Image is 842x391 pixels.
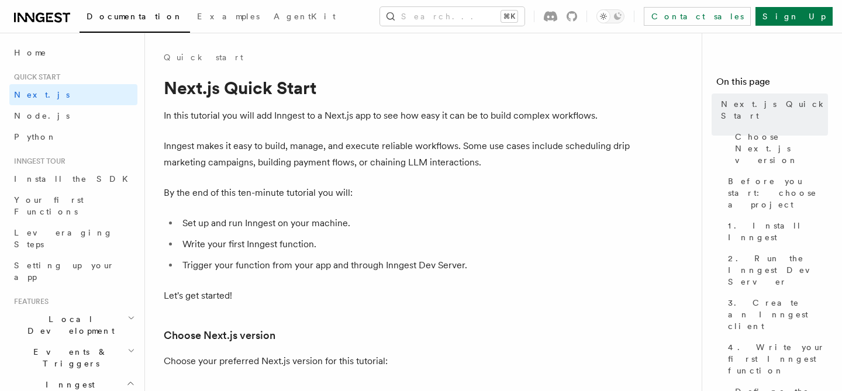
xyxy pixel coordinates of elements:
span: AgentKit [274,12,336,21]
span: Inngest tour [9,157,65,166]
a: Install the SDK [9,168,137,189]
span: Next.js Quick Start [721,98,828,122]
a: Documentation [80,4,190,33]
a: Your first Functions [9,189,137,222]
a: AgentKit [267,4,343,32]
span: Examples [197,12,260,21]
span: 4. Write your first Inngest function [728,341,828,376]
span: Node.js [14,111,70,120]
a: Quick start [164,51,243,63]
span: 1. Install Inngest [728,220,828,243]
span: 2. Run the Inngest Dev Server [728,252,828,288]
a: Node.js [9,105,137,126]
a: Python [9,126,137,147]
a: 4. Write your first Inngest function [723,337,828,381]
p: By the end of this ten-minute tutorial you will: [164,185,631,201]
span: Next.js [14,90,70,99]
a: Choose Next.js version [730,126,828,171]
span: Local Development [9,313,127,337]
a: Next.js [9,84,137,105]
a: 3. Create an Inngest client [723,292,828,337]
button: Events & Triggers [9,341,137,374]
a: Sign Up [755,7,833,26]
span: 3. Create an Inngest client [728,297,828,332]
li: Trigger your function from your app and through Inngest Dev Server. [179,257,631,274]
span: Documentation [87,12,183,21]
a: 1. Install Inngest [723,215,828,248]
button: Local Development [9,309,137,341]
span: Quick start [9,72,60,82]
span: Install the SDK [14,174,135,184]
span: Leveraging Steps [14,228,113,249]
span: Features [9,297,49,306]
a: Choose Next.js version [164,327,275,344]
a: Next.js Quick Start [716,94,828,126]
span: Events & Triggers [9,346,127,369]
h1: Next.js Quick Start [164,77,631,98]
a: Before you start: choose a project [723,171,828,215]
a: 2. Run the Inngest Dev Server [723,248,828,292]
span: Your first Functions [14,195,84,216]
a: Setting up your app [9,255,137,288]
p: Let's get started! [164,288,631,304]
p: Inngest makes it easy to build, manage, and execute reliable workflows. Some use cases include sc... [164,138,631,171]
span: Home [14,47,47,58]
a: Contact sales [644,7,751,26]
a: Leveraging Steps [9,222,137,255]
p: Choose your preferred Next.js version for this tutorial: [164,353,631,369]
li: Set up and run Inngest on your machine. [179,215,631,231]
span: Python [14,132,57,141]
a: Examples [190,4,267,32]
kbd: ⌘K [501,11,517,22]
a: Home [9,42,137,63]
span: Setting up your app [14,261,115,282]
h4: On this page [716,75,828,94]
span: Before you start: choose a project [728,175,828,210]
span: Choose Next.js version [735,131,828,166]
button: Toggle dark mode [596,9,624,23]
button: Search...⌘K [380,7,524,26]
p: In this tutorial you will add Inngest to a Next.js app to see how easy it can be to build complex... [164,108,631,124]
li: Write your first Inngest function. [179,236,631,252]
